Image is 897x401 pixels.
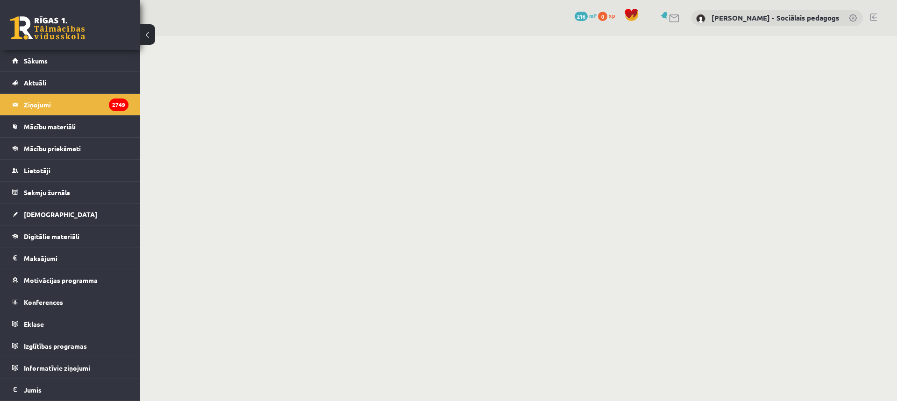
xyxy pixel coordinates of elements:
span: Sākums [24,56,48,65]
a: Jumis [12,379,128,401]
span: mP [589,12,597,19]
a: Sekmju žurnāls [12,182,128,203]
a: 216 mP [575,12,597,19]
a: [PERSON_NAME] - Sociālais pedagogs [712,13,839,22]
a: Mācību materiāli [12,116,128,137]
span: Motivācijas programma [24,276,98,284]
a: Sākums [12,50,128,71]
a: Lietotāji [12,160,128,181]
a: Motivācijas programma [12,269,128,291]
a: Izglītības programas [12,335,128,357]
legend: Maksājumi [24,247,128,269]
a: [DEMOGRAPHIC_DATA] [12,204,128,225]
span: 0 [598,12,607,21]
span: Sekmju žurnāls [24,188,70,197]
a: Maksājumi [12,247,128,269]
a: Mācību priekšmeti [12,138,128,159]
a: Aktuāli [12,72,128,93]
span: Informatīvie ziņojumi [24,364,90,372]
img: Dagnija Gaubšteina - Sociālais pedagogs [696,14,705,23]
a: Konferences [12,291,128,313]
span: 216 [575,12,588,21]
span: xp [609,12,615,19]
i: 2749 [109,98,128,111]
a: Informatīvie ziņojumi [12,357,128,379]
span: Digitālie materiāli [24,232,79,240]
a: Eklase [12,313,128,335]
a: Rīgas 1. Tālmācības vidusskola [10,16,85,40]
span: Konferences [24,298,63,306]
span: Izglītības programas [24,342,87,350]
a: Digitālie materiāli [12,225,128,247]
span: Mācību materiāli [24,122,76,131]
a: 0 xp [598,12,619,19]
span: Lietotāji [24,166,50,175]
a: Ziņojumi2749 [12,94,128,115]
span: Eklase [24,320,44,328]
legend: Ziņojumi [24,94,128,115]
span: Jumis [24,386,42,394]
span: Aktuāli [24,78,46,87]
span: [DEMOGRAPHIC_DATA] [24,210,97,218]
span: Mācību priekšmeti [24,144,81,153]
